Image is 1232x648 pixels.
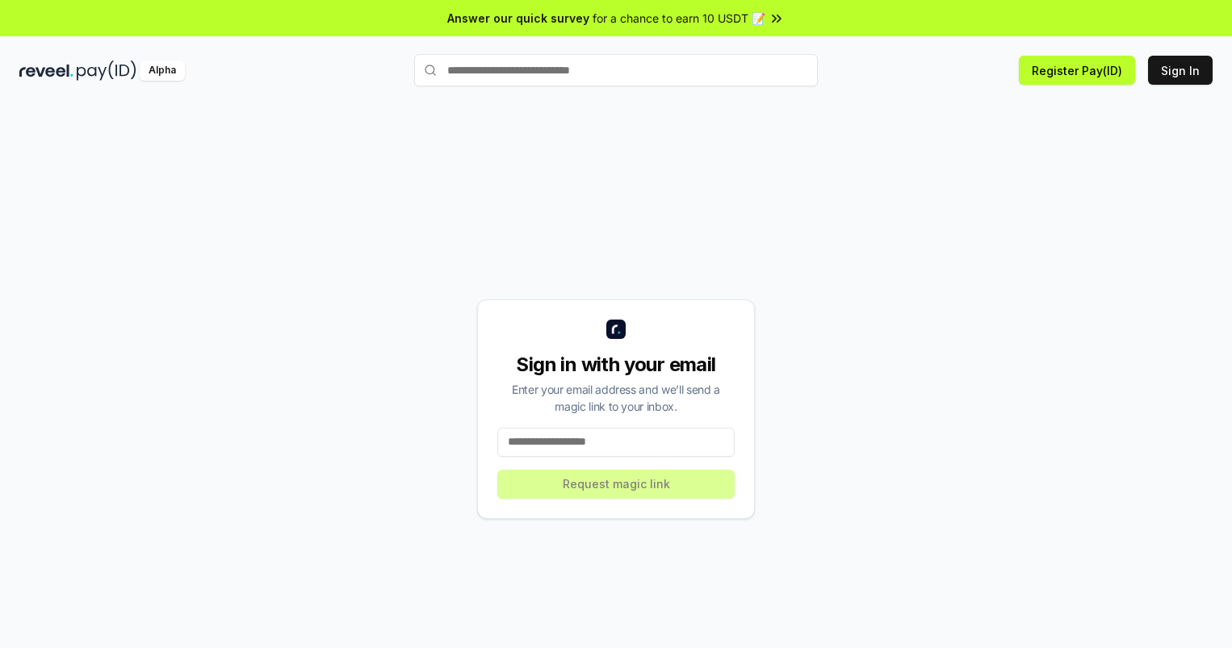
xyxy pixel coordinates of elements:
img: reveel_dark [19,61,73,81]
img: logo_small [606,320,626,339]
div: Alpha [140,61,185,81]
span: Answer our quick survey [447,10,589,27]
div: Sign in with your email [497,352,735,378]
button: Sign In [1148,56,1213,85]
img: pay_id [77,61,136,81]
div: Enter your email address and we’ll send a magic link to your inbox. [497,381,735,415]
button: Register Pay(ID) [1019,56,1135,85]
span: for a chance to earn 10 USDT 📝 [593,10,765,27]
